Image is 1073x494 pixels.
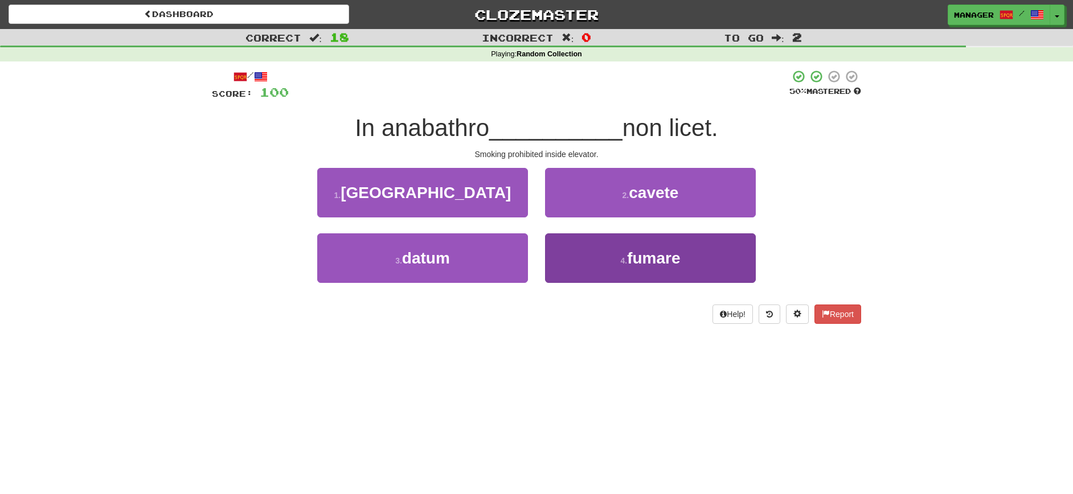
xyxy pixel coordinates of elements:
button: 1.[GEOGRAPHIC_DATA] [317,168,528,217]
span: fumare [627,249,680,267]
span: / [1019,9,1025,17]
span: : [562,33,574,43]
small: 4 . [620,256,627,265]
span: : [772,33,784,43]
div: / [212,69,289,84]
a: Dashboard [9,5,349,24]
span: 18 [330,30,349,44]
span: Incorrect [482,32,554,43]
div: Mastered [789,87,861,97]
button: 2.cavete [545,168,756,217]
button: Round history (alt+y) [759,304,780,324]
span: In anabathro [355,114,489,141]
button: 3.datum [317,233,528,283]
span: 50 % [789,87,806,96]
div: Smoking prohibited inside elevator. [212,149,861,160]
span: Correct [245,32,301,43]
span: datum [402,249,450,267]
small: 3 . [395,256,402,265]
span: 2 [792,30,802,44]
span: non licet. [622,114,718,141]
span: cavete [629,184,678,201]
span: Score: [212,89,253,98]
small: 1 . [334,191,341,200]
span: : [309,33,322,43]
span: manager [954,10,994,20]
a: manager / [948,5,1050,25]
span: [GEOGRAPHIC_DATA] [341,184,511,201]
span: To go [724,32,764,43]
button: Report [814,304,861,324]
button: 4.fumare [545,233,756,283]
strong: Random Collection [517,50,582,58]
span: __________ [489,114,622,141]
small: 2 . [622,191,629,200]
button: Help! [712,304,753,324]
span: 0 [581,30,591,44]
span: 100 [260,85,289,99]
a: Clozemaster [366,5,707,24]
